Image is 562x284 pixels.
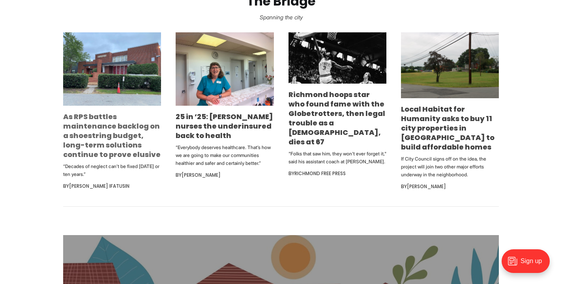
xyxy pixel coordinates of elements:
[401,155,499,179] p: If City Council signs off on the idea, the project will join two other major efforts underway in ...
[288,150,386,166] p: "Folks that saw him, they won't ever forget it," said his assistant coach at [PERSON_NAME].
[294,170,346,177] a: Richmond Free Press
[176,32,274,106] img: 25 in ’25: Marilyn Metzler nurses the underinsured back to health
[401,104,495,152] a: Local Habitat for Humanity asks to buy 11 city properties in [GEOGRAPHIC_DATA] to build affordabl...
[288,169,386,178] div: By
[407,183,446,190] a: [PERSON_NAME]
[176,112,273,140] a: 25 in ’25: [PERSON_NAME] nurses the underinsured back to health
[63,32,161,106] img: As RPS battles maintenance backlog on a shoestring budget, long-term solutions continue to prove ...
[13,12,549,23] p: Spanning the city
[401,32,499,98] img: Local Habitat for Humanity asks to buy 11 city properties in Northside to build affordable homes
[63,181,161,191] div: By
[401,182,499,191] div: By
[495,245,562,284] iframe: portal-trigger
[288,90,385,147] a: Richmond hoops star who found fame with the Globetrotters, then legal trouble as a [DEMOGRAPHIC_D...
[63,112,161,159] a: As RPS battles maintenance backlog on a shoestring budget, long-term solutions continue to prove ...
[176,170,274,180] div: By
[288,32,386,84] img: Richmond hoops star who found fame with the Globetrotters, then legal trouble as a pastor, dies a...
[182,172,221,178] a: [PERSON_NAME]
[63,163,161,178] p: “Decades of neglect can’t be fixed [DATE] or ten years.”
[176,144,274,167] p: “Everybody deserves healthcare. That’s how we are going to make our communities healthier and saf...
[69,183,129,189] a: [PERSON_NAME] Ifatusin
